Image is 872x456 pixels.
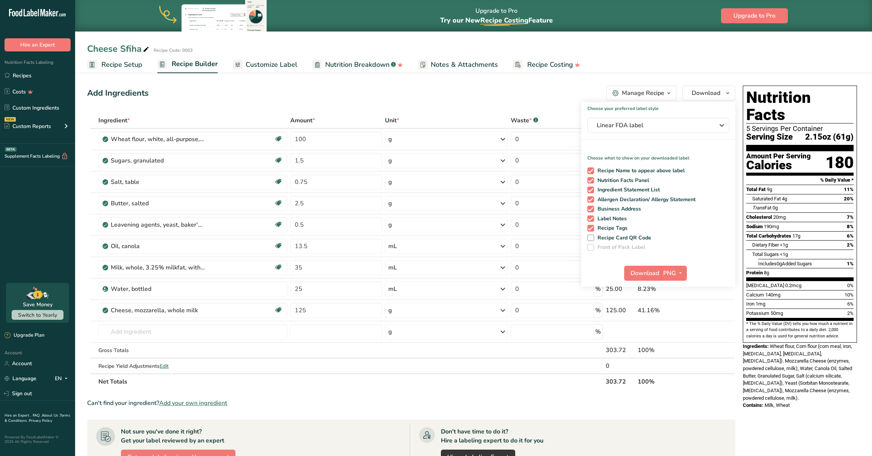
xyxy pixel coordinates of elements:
div: 25.00 [606,284,635,293]
span: Add your own ingredient [159,399,227,408]
div: Gross Totals [98,346,287,354]
span: Allergen Declaration/ Allergy Statement [594,196,696,203]
div: Manage Recipe [622,89,664,98]
div: Calories [746,160,811,171]
span: Business Address [594,206,641,212]
span: Recipe Name to appear above label [594,167,685,174]
button: Switch to Yearly [12,310,63,320]
button: Manage Recipe [606,86,676,101]
a: Hire an Expert . [5,413,31,418]
span: Includes Added Sugars [758,261,812,266]
a: Nutrition Breakdown [312,56,403,73]
a: Recipe Setup [87,56,142,73]
a: Terms & Conditions . [5,413,70,423]
div: g [388,220,392,229]
a: FAQ . [33,413,42,418]
a: Notes & Attachments [418,56,498,73]
div: Recipe Yield Adjustments [98,362,287,370]
span: Label Notes [594,215,627,222]
div: Can't find your ingredient? [87,399,735,408]
div: mL [388,242,397,251]
div: Water, bottled [111,284,205,293]
div: g [388,135,392,144]
a: Recipe Costing [513,56,580,73]
span: Recipe Costing [480,16,528,25]
span: 50mg [771,310,783,316]
span: 190mg [764,224,779,229]
div: Don't have time to do it? Hire a labeling expert to do it for you [441,427,543,445]
span: 8% [847,224,854,229]
span: Wheat flour, Corn flour (corn meal, iron, [MEDICAL_DATA], [MEDICAL_DATA], [MEDICAL_DATA]). Mozzar... [743,343,852,401]
span: Calcium [746,292,764,298]
div: 100% [638,346,699,355]
div: g [388,327,392,336]
span: 140mg [765,292,780,298]
span: Ingredient [98,116,130,125]
th: 303.72 [604,373,636,389]
span: [MEDICAL_DATA] [746,283,784,288]
span: Fat [752,205,771,211]
span: Sodium [746,224,763,229]
button: Download [682,86,735,101]
div: Waste [511,116,538,125]
div: 303.72 [606,346,635,355]
span: Download [692,89,720,98]
div: 125.00 [606,306,635,315]
div: Powered By FoodLabelMaker © 2025 All Rights Reserved [5,435,71,444]
span: 20% [844,196,854,202]
span: Milk, Wheat [765,402,790,408]
h1: Choose your preferred label style [581,102,735,112]
button: PNG [661,266,687,281]
i: Trans [752,205,765,211]
div: Wheat flour, white, all-purpose, enriched, bleached [111,135,205,144]
button: Hire an Expert [5,38,71,51]
div: Custom Reports [5,122,51,130]
span: <1g [780,251,788,257]
div: EN [55,374,71,383]
div: 0 [606,361,635,370]
button: Upgrade to Pro [721,8,788,23]
div: NEW [5,117,16,122]
span: Total Sugars [752,251,779,257]
div: Cheese Sfiha [87,42,151,56]
span: 6% [847,301,854,307]
span: 2% [847,310,854,316]
span: Unit [385,116,399,125]
div: Salt, table [111,178,205,187]
section: * The % Daily Value (DV) tells you how much a nutrient in a serving of food contributes to a dail... [746,321,854,339]
span: Edit [160,363,169,370]
span: Ingredients: [743,343,769,349]
span: 0.2mcg [785,283,801,288]
span: Saturated Fat [752,196,781,202]
h1: Nutrition Facts [746,89,854,123]
div: g [388,156,392,165]
div: Leavening agents, yeast, baker's, active dry [111,220,205,229]
div: BETA [5,147,17,152]
div: Save Money [23,301,53,309]
a: Recipe Builder [157,56,218,74]
span: Recipe Builder [172,59,218,69]
span: Notes & Attachments [431,60,498,70]
div: Recipe Code: 0003 [154,47,193,54]
span: Ingredient Statement List [594,187,660,193]
span: Nutrition Breakdown [325,60,389,70]
a: About Us . [42,413,60,418]
div: g [388,199,392,208]
th: Net Totals [97,373,604,389]
div: 41.16% [638,306,699,315]
div: Upgrade Plan [5,332,44,339]
span: 0% [847,283,854,288]
span: Contains: [743,402,763,408]
span: 17g [792,233,800,239]
button: Linear FDA label [587,118,729,133]
span: 11% [844,187,854,192]
span: Recipe Setup [101,60,142,70]
p: Choose what to show on your downloaded label [581,149,735,161]
span: Dietary Fiber [752,242,779,248]
span: 6% [847,233,854,239]
div: Milk, whole, 3.25% milkfat, with added [MEDICAL_DATA] [111,263,205,272]
span: Potassium [746,310,769,316]
span: 0g [777,261,782,266]
span: Total Carbohydrates [746,233,791,239]
a: Privacy Policy [29,418,52,423]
